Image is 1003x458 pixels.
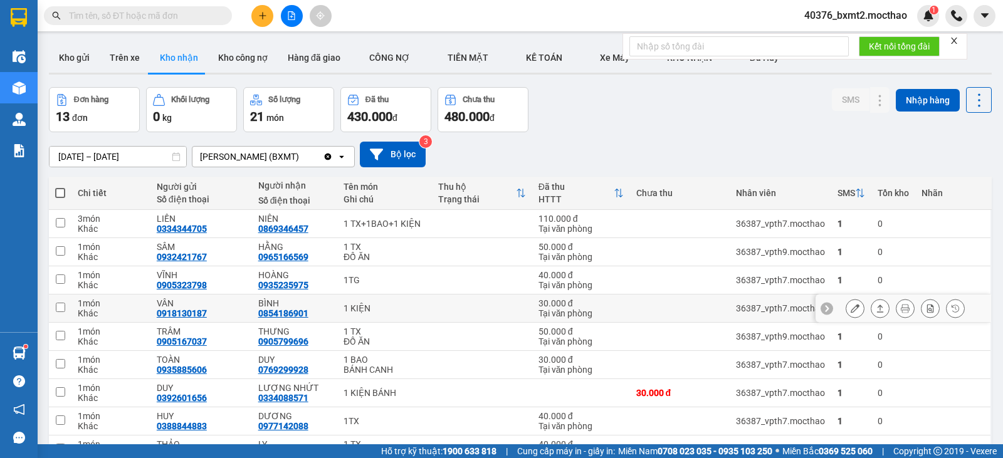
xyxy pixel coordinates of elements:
div: 0 [878,275,909,285]
div: 30.000 đ [538,298,624,308]
div: 1 [838,416,865,426]
button: caret-down [974,5,995,27]
button: Trên xe [100,43,150,73]
div: 1 món [78,439,144,449]
span: 13 [56,109,70,124]
div: Người nhận [258,180,331,190]
div: 110.000 đ [538,214,624,224]
div: 0918130187 [157,308,207,318]
span: message [13,432,25,444]
span: 430.000 [347,109,392,124]
span: đ [490,113,495,123]
div: 36387_vpth9.mocthao [736,444,825,454]
span: Miền Nam [618,444,772,458]
div: Tên món [344,182,426,192]
button: Đơn hàng13đơn [49,87,140,132]
div: Chưa thu [636,188,723,198]
div: 1 [838,331,865,341]
th: Toggle SortBy [532,177,630,210]
div: 30.000 đ [636,388,723,398]
div: 0905323798 [157,280,207,290]
strong: 0369 525 060 [819,446,873,456]
div: Khác [78,308,144,318]
span: | [882,444,884,458]
div: Nhãn [922,188,984,198]
div: Trạng thái [438,194,515,204]
img: warehouse-icon [13,50,26,63]
div: 0932421767 [157,252,207,262]
div: Khối lượng [171,95,209,104]
img: warehouse-icon [13,81,26,95]
span: Hỗ trợ kỹ thuật: [381,444,496,458]
div: DƯƠNG [258,411,331,421]
span: | [506,444,508,458]
div: 1 [838,247,865,257]
div: Tại văn phòng [538,224,624,234]
span: đơn [72,113,88,123]
div: Tại văn phòng [538,421,624,431]
div: Khác [78,280,144,290]
input: Selected Hồ Chí Minh (BXMT). [300,150,302,163]
span: Miền Bắc [782,444,873,458]
div: 0392601656 [157,393,207,403]
span: Cung cấp máy in - giấy in: [517,444,615,458]
span: copyright [933,447,942,455]
div: 0905167037 [157,336,207,346]
div: 1 TX [344,326,426,336]
div: 0769299928 [258,365,308,375]
span: notification [13,403,25,415]
div: 1 món [78,242,144,252]
div: Khác [78,252,144,262]
div: 50.000 đ [538,326,624,336]
sup: 1 [930,6,938,14]
div: Tại văn phòng [538,365,624,375]
span: TIỀN MẶT [448,53,488,63]
div: Số điện thoại [157,194,246,204]
svg: Clear value [323,152,333,162]
button: Kho công nợ [208,43,278,73]
span: close [950,36,958,45]
div: 0 [878,444,909,454]
div: ĐỒ ĂN [344,336,426,346]
span: món [266,113,284,123]
div: Sửa đơn hàng [846,299,864,318]
div: 1 KIỆN [344,303,426,313]
img: solution-icon [13,144,26,157]
div: 1 [838,360,865,370]
div: LƯỢNG NHỨT [258,383,331,393]
th: Toggle SortBy [432,177,532,210]
div: Thu hộ [438,182,515,192]
button: Nhập hàng [896,89,960,112]
div: HTTT [538,194,614,204]
th: Toggle SortBy [831,177,871,210]
div: 0854186901 [258,308,308,318]
span: file-add [287,11,296,20]
div: ĐỒ ĂN [344,252,426,262]
img: icon-new-feature [923,10,934,21]
div: SMS [838,188,855,198]
div: Giao hàng [871,299,890,318]
span: ⚪️ [775,449,779,454]
div: 1 món [78,411,144,421]
button: Kho gửi [49,43,100,73]
span: caret-down [979,10,990,21]
img: warehouse-icon [13,113,26,126]
div: Số điện thoại [258,195,331,206]
button: plus [251,5,273,27]
span: 1 [932,6,936,14]
div: VÂN [157,298,246,308]
img: phone-icon [951,10,962,21]
div: 1 món [78,298,144,308]
div: Tại văn phòng [538,280,624,290]
div: 1 KIỆN BÁNH [344,388,426,398]
div: 0334344705 [157,224,207,234]
div: 1 TX [344,439,426,449]
div: NIÊN [258,214,331,224]
div: 30.000 đ [538,355,624,365]
div: 1 món [78,326,144,336]
div: 1 TX+1BAO+1 KIỆN [344,219,426,229]
button: SMS [832,88,869,111]
div: 36387_vpth7.mocthao [736,388,825,398]
div: Người gửi [157,182,246,192]
div: Chi tiết [78,188,144,198]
